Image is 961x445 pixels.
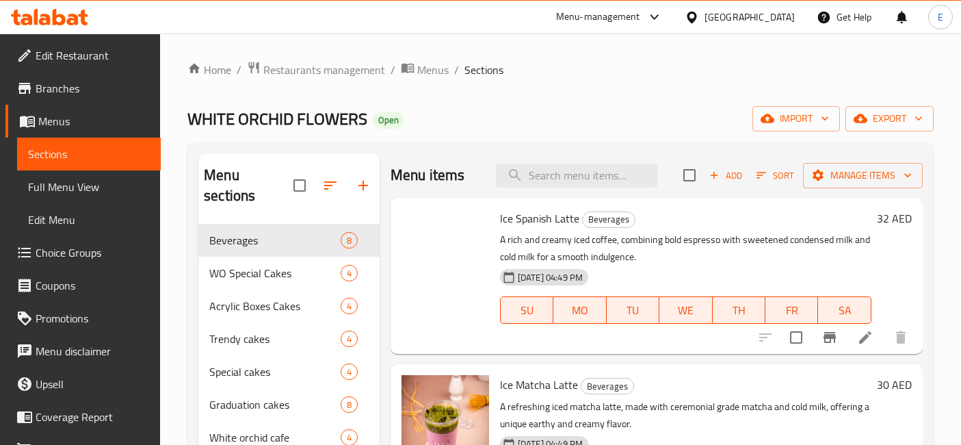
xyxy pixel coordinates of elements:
[938,10,943,25] span: E
[341,333,357,346] span: 4
[209,396,341,413] div: Graduation cakes
[209,232,341,249] span: Beverages
[417,62,449,78] span: Menus
[500,296,553,324] button: SU
[5,72,161,105] a: Branches
[782,323,811,352] span: Select to update
[845,106,934,131] button: export
[665,301,707,320] span: WE
[341,396,358,413] div: items
[857,329,873,346] a: Edit menu item
[500,208,579,229] span: Ice Spanish Latte
[454,62,459,78] li: /
[464,62,503,78] span: Sections
[884,321,917,354] button: delete
[401,61,449,79] a: Menus
[341,265,358,281] div: items
[814,167,912,184] span: Manage items
[36,409,150,425] span: Coverage Report
[209,298,341,314] span: Acrylic Boxes Cakes
[5,236,161,269] a: Choice Groups
[659,296,712,324] button: WE
[36,80,150,97] span: Branches
[204,165,293,206] h2: Menu sections
[391,165,465,186] h2: Menu items
[314,169,347,202] span: Sort sections
[341,232,358,249] div: items
[583,212,635,227] span: Beverages
[675,161,704,190] span: Select section
[341,366,357,379] span: 4
[28,212,150,228] span: Edit Menu
[198,388,380,421] div: Graduation cakes8
[512,271,588,284] span: [DATE] 04:49 PM
[581,378,634,394] div: Beverages
[373,112,404,129] div: Open
[198,355,380,388] div: Special cakes4
[748,165,803,186] span: Sort items
[718,301,760,320] span: TH
[818,296,871,324] button: SA
[198,257,380,290] div: WO Special Cakes4
[506,301,548,320] span: SU
[341,234,357,247] span: 8
[5,105,161,138] a: Menus
[17,170,161,203] a: Full Menu View
[5,400,161,433] a: Coverage Report
[559,301,601,320] span: MO
[803,163,923,188] button: Manage items
[198,290,380,322] div: Acrylic Boxes Cakes4
[36,47,150,64] span: Edit Restaurant
[198,224,380,257] div: Beverages8
[341,300,357,313] span: 4
[209,331,341,347] div: Trendy cakes
[38,113,150,129] span: Menus
[753,165,798,186] button: Sort
[36,244,150,261] span: Choice Groups
[5,39,161,72] a: Edit Restaurant
[704,165,748,186] button: Add
[813,321,846,354] button: Branch-specific-item
[704,165,748,186] span: Add item
[36,277,150,294] span: Coupons
[856,110,923,127] span: export
[28,146,150,162] span: Sections
[763,110,829,127] span: import
[824,301,865,320] span: SA
[556,9,640,25] div: Menu-management
[705,10,795,25] div: [GEOGRAPHIC_DATA]
[612,301,654,320] span: TU
[496,164,657,188] input: search
[341,431,357,444] span: 4
[752,106,840,131] button: import
[17,138,161,170] a: Sections
[341,331,358,347] div: items
[187,61,934,79] nav: breadcrumb
[500,398,871,433] p: A refreshing iced matcha latte, made with ceremonial grade matcha and cold milk, offering a uniqu...
[582,212,635,228] div: Beverages
[877,209,912,228] h6: 32 AED
[500,374,578,395] span: Ice Matcha Latte
[187,103,367,134] span: WHITE ORCHID FLOWERS
[765,296,818,324] button: FR
[198,322,380,355] div: Trendy cakes4
[391,62,395,78] li: /
[581,379,633,394] span: Beverages
[500,231,871,266] p: A rich and creamy iced coffee, combining bold espresso with sweetened condensed milk and cold mil...
[187,62,231,78] a: Home
[5,302,161,335] a: Promotions
[36,310,150,327] span: Promotions
[5,269,161,302] a: Coupons
[373,114,404,126] span: Open
[553,296,606,324] button: MO
[36,343,150,359] span: Menu disclaimer
[341,364,358,380] div: items
[707,168,744,183] span: Add
[285,171,314,200] span: Select all sections
[263,62,385,78] span: Restaurants management
[756,168,794,183] span: Sort
[209,265,341,281] span: WO Special Cakes
[347,169,380,202] button: Add section
[341,398,357,411] span: 8
[28,179,150,195] span: Full Menu View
